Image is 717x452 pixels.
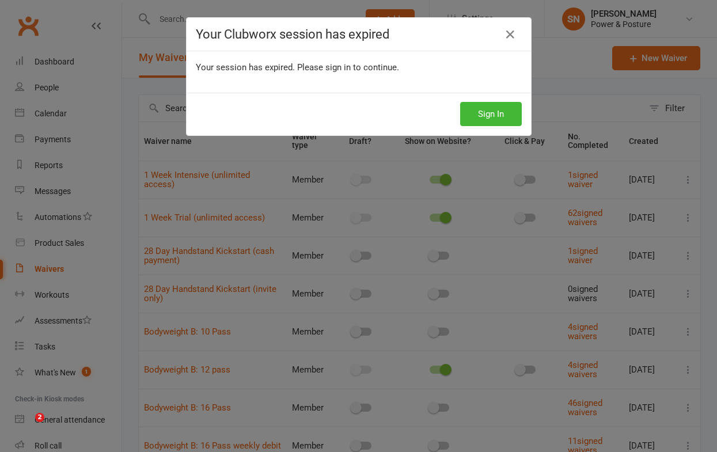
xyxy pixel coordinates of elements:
[196,62,399,73] span: Your session has expired. Please sign in to continue.
[196,27,522,41] h4: Your Clubworx session has expired
[501,25,519,44] a: Close
[35,413,44,422] span: 2
[12,413,39,440] iframe: Intercom live chat
[460,102,522,126] button: Sign In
